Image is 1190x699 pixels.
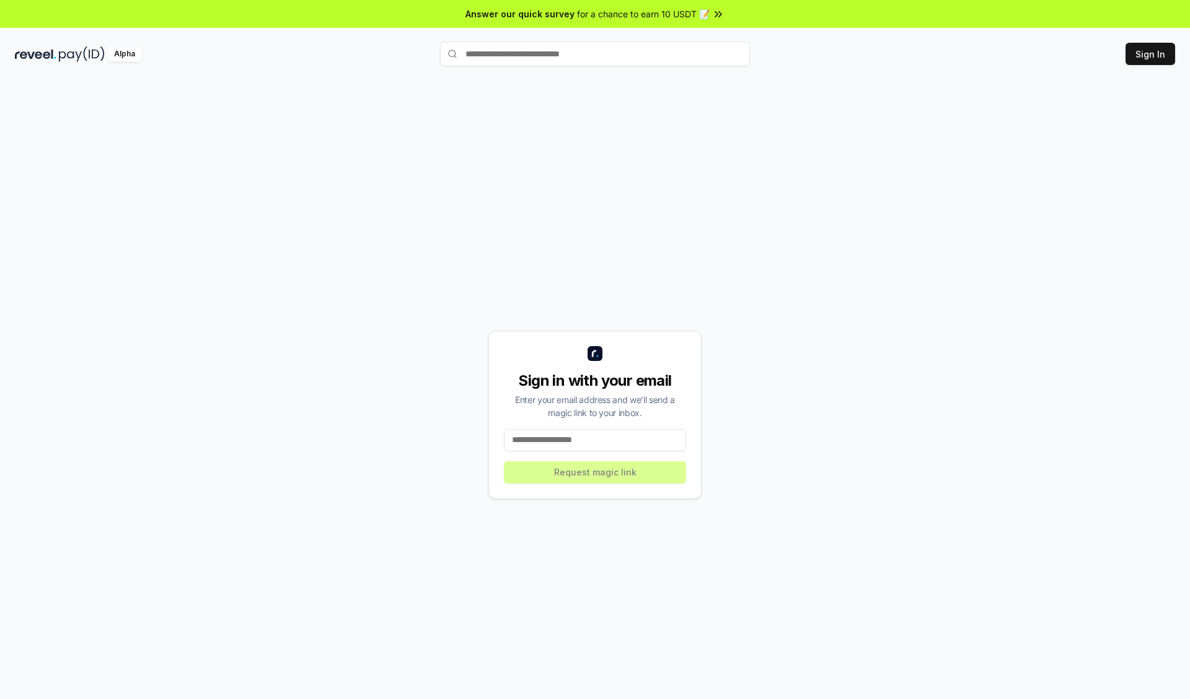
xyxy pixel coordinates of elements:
span: Answer our quick survey [465,7,575,20]
div: Sign in with your email [504,371,686,391]
div: Alpha [107,46,142,62]
img: pay_id [59,46,105,62]
img: reveel_dark [15,46,56,62]
div: Enter your email address and we’ll send a magic link to your inbox. [504,393,686,419]
img: logo_small [588,346,602,361]
button: Sign In [1126,43,1175,65]
span: for a chance to earn 10 USDT 📝 [577,7,710,20]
